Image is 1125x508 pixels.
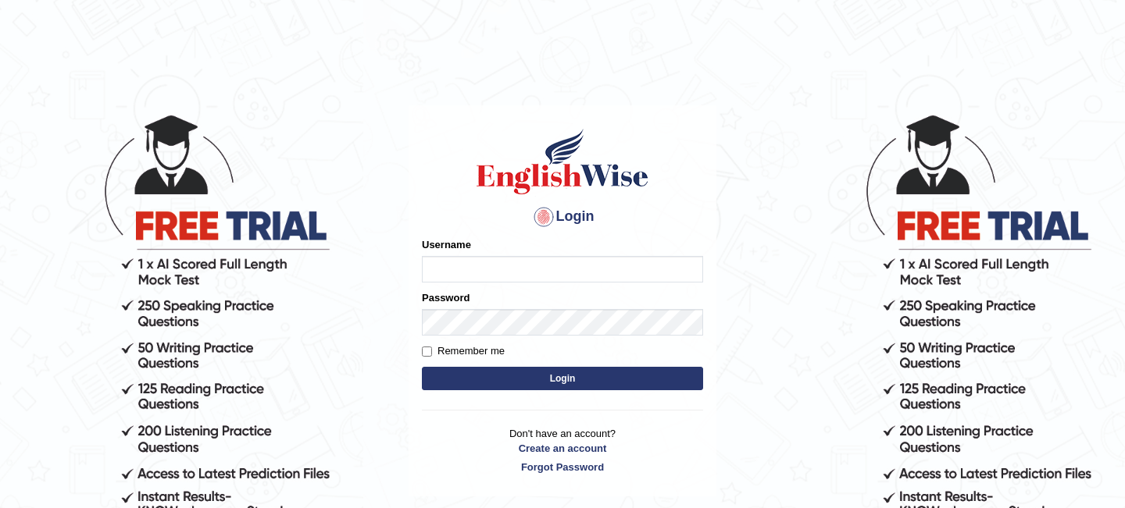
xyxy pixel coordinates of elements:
label: Password [422,290,470,305]
img: Logo of English Wise sign in for intelligent practice with AI [473,126,652,197]
label: Remember me [422,343,505,359]
input: Remember me [422,346,432,357]
h4: Login [422,204,703,229]
button: Login [422,367,703,390]
p: Don't have an account? [422,426,703,474]
a: Forgot Password [422,460,703,474]
label: Username [422,237,471,252]
a: Create an account [422,441,703,456]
